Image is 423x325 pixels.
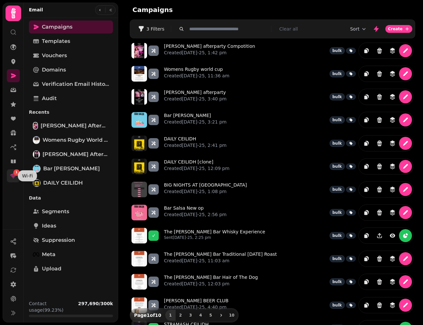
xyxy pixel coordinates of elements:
[386,113,399,126] button: revisions
[16,170,18,175] span: 1
[24,18,118,295] nav: Tabs
[386,137,399,150] button: revisions
[399,137,412,150] button: edit
[131,66,147,82] img: aHR0cHM6Ly9zdGFtcGVkZS1zZXJ2aWNlLXByb2QtdGVtcGxhdGUtcHJldmlld3MuczMuZXUtd2VzdC0xLmFtYXpvbmF3cy5jb...
[360,160,373,173] button: duplicate
[386,44,399,57] button: revisions
[386,67,399,80] button: revisions
[164,235,265,240] p: Sent [DATE]-25, 2:25 pm
[78,301,113,306] b: 297,690 / 300k
[386,160,399,173] button: revisions
[164,251,277,266] a: The [PERSON_NAME] Bar Traditional [DATE] RoastCreated[DATE]-25, 11:03 am
[29,6,43,13] h2: Email
[133,24,169,34] button: 3 Filters
[373,113,386,126] button: Delete
[330,209,345,216] div: bulk
[29,78,113,91] a: Verification email history
[131,251,147,266] img: aHR0cHM6Ly9zdGFtcGVkZS1zZXJ2aWNlLXByb2QtdGVtcGxhdGUtcHJldmlld3MuczMuZXUtd2VzdC0xLmFtYXpvbmF3cy5jb...
[41,122,109,130] span: [PERSON_NAME] afterparty Compotition
[29,205,113,218] a: Segments
[330,255,345,262] div: bulk
[360,67,373,80] button: duplicate
[373,206,386,219] button: Delete
[330,278,345,285] div: bulk
[131,228,147,243] img: aHR0cHM6Ly9zdGFtcGVkZS1zZXJ2aWNlLXByb2QtdGVtcGxhdGUtcHJldmlld3MuczMuZXUtd2VzdC0xLmFtYXpvbmF3cy5jb...
[164,136,227,151] a: DAILY CEILIDHCreated[DATE]-25, 2:41 pm
[386,275,399,288] button: revisions
[330,186,345,193] div: bulk
[399,275,412,288] button: edit
[330,116,345,123] div: bulk
[43,179,83,187] span: DAILY CEILIDH
[164,72,230,79] p: Created [DATE]-25, 11:36 am
[360,137,373,150] button: duplicate
[164,228,265,243] a: The [PERSON_NAME] Bar Whisky ExperienceSent[DATE]-25, 2:25 pm
[131,297,147,313] img: aHR0cHM6Ly9zdGFtcGVkZS1zZXJ2aWNlLXByb2QtdGVtcGxhdGUtcHJldmlld3MuczMuZXUtd2VzdC0xLmFtYXpvbmF3cy5jb...
[164,188,247,195] p: Created [DATE]-25, 1:08 pm
[165,310,176,321] button: 1
[29,63,113,76] a: Domains
[386,90,399,103] button: revisions
[330,47,345,54] div: bulk
[29,192,113,204] p: Data
[399,44,412,57] button: edit
[43,136,109,144] span: Womens Rugby world cup
[164,304,229,310] p: Created [DATE]-25, 4:40 pm
[42,66,66,74] span: Domains
[399,183,412,196] button: edit
[29,134,113,147] a: Womens Rugby world cupWomens Rugby world cup
[131,89,147,105] img: aHR0cHM6Ly9zdGFtcGVkZS1zZXJ2aWNlLXByb2QtdGVtcGxhdGUtcHJldmlld3MuczMuZXUtd2VzdC0xLmFtYXpvbmF3cy5jb...
[373,183,386,196] button: Delete
[388,27,403,31] span: Create
[399,299,412,312] button: edit
[373,90,386,103] button: Delete
[198,313,203,317] span: 4
[373,67,386,80] button: Delete
[132,5,257,14] h2: Campaigns
[131,112,147,128] img: aHR0cHM6Ly9zdGFtcGVkZS1zZXJ2aWNlLXByb2QtdGVtcGxhdGUtcHJldmlld3MuczMuZXUtd2VzdC0xLmFtYXpvbmF3cy5jb...
[185,310,196,321] button: 3
[164,297,229,313] a: [PERSON_NAME] BEER CLUBCreated[DATE]-25, 4:40 pm
[330,232,345,239] div: bulk
[373,137,386,150] button: Delete
[330,70,345,77] div: bulk
[360,90,373,103] button: duplicate
[42,222,56,230] span: Ideas
[164,119,227,125] p: Created [DATE]-25, 3:21 pm
[195,310,206,321] button: 4
[164,142,227,149] p: Created [DATE]-25, 2:41 pm
[164,182,247,197] a: BIG NIGHTS AT [GEOGRAPHIC_DATA]Created[DATE]-25, 1:08 pm
[399,113,412,126] button: edit
[178,313,183,317] span: 2
[373,44,386,57] button: Delete
[399,160,412,173] button: edit
[164,165,230,172] p: Created [DATE]-25, 12:09 pm
[360,206,373,219] button: duplicate
[373,229,386,242] button: Share campaign preview
[399,252,412,265] button: edit
[164,211,227,218] p: Created [DATE]-25, 2:56 pm
[399,206,412,219] button: edit
[42,208,69,215] span: Segments
[164,66,230,82] a: Womens Rugby world cupCreated[DATE]-25, 11:36 am
[386,229,399,242] button: view
[386,206,399,219] button: revisions
[373,160,386,173] button: Delete
[33,180,40,186] img: DAILY CEILIDH
[164,274,258,290] a: The [PERSON_NAME] Bar Hair of The DogCreated[DATE]-25, 12:03 pm
[360,113,373,126] button: duplicate
[29,20,113,33] a: Campaigns
[330,302,345,309] div: bulk
[29,248,113,261] a: Meta
[164,159,230,174] a: DAILY CEILIDH [clone]Created[DATE]-25, 12:09 pm
[360,44,373,57] button: duplicate
[29,106,113,118] p: Recents
[29,92,113,105] a: Audit
[7,169,20,182] a: 1
[399,229,412,242] button: reports
[164,280,258,287] p: Created [DATE]-25, 12:03 pm
[43,150,109,158] span: [PERSON_NAME] afterparty
[29,119,113,132] a: Chappell roan afterparty Compotition[PERSON_NAME] afterparty Compotition
[29,49,113,62] a: Vouchers
[350,26,367,32] button: Sort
